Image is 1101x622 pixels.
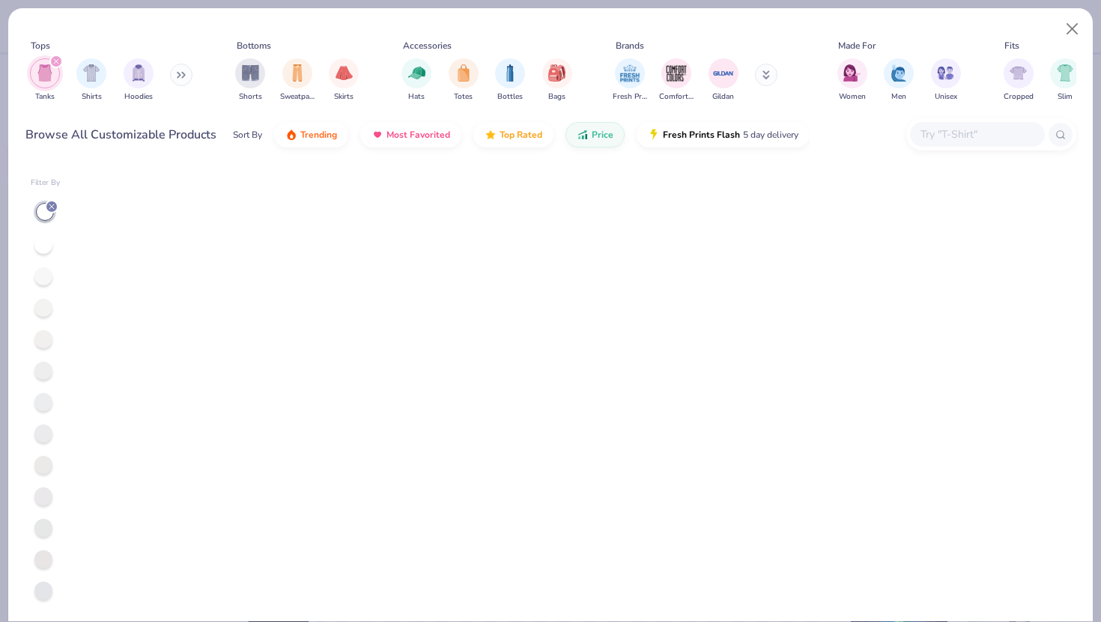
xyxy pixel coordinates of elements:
[386,129,450,141] span: Most Favorited
[891,64,907,82] img: Men Image
[237,39,271,52] div: Bottoms
[712,91,734,103] span: Gildan
[919,126,1034,143] input: Try "T-Shirt"
[495,58,525,103] div: filter for Bottles
[233,128,262,141] div: Sort By
[83,64,100,82] img: Shirts Image
[931,58,961,103] div: filter for Unisex
[31,177,61,189] div: Filter By
[76,58,106,103] button: filter button
[1004,58,1034,103] div: filter for Cropped
[455,64,472,82] img: Totes Image
[565,122,625,147] button: Price
[130,64,147,82] img: Hoodies Image
[613,91,647,103] span: Fresh Prints
[542,58,572,103] div: filter for Bags
[663,129,740,141] span: Fresh Prints Flash
[659,91,694,103] span: Comfort Colors
[35,91,55,103] span: Tanks
[30,58,60,103] div: filter for Tanks
[242,64,259,82] img: Shorts Image
[485,129,497,141] img: TopRated.gif
[500,129,542,141] span: Top Rated
[502,64,518,82] img: Bottles Image
[884,58,914,103] button: filter button
[449,58,479,103] button: filter button
[285,129,297,141] img: trending.gif
[712,62,735,85] img: Gildan Image
[548,91,565,103] span: Bags
[334,91,354,103] span: Skirts
[124,91,153,103] span: Hoodies
[613,58,647,103] div: filter for Fresh Prints
[329,58,359,103] button: filter button
[300,129,337,141] span: Trending
[31,39,50,52] div: Tops
[542,58,572,103] button: filter button
[637,122,810,147] button: Fresh Prints Flash5 day delivery
[837,58,867,103] button: filter button
[1058,91,1073,103] span: Slim
[648,129,660,141] img: flash.gif
[839,91,866,103] span: Women
[371,129,383,141] img: most_fav.gif
[709,58,738,103] div: filter for Gildan
[25,126,216,144] div: Browse All Customizable Products
[937,64,954,82] img: Unisex Image
[408,64,425,82] img: Hats Image
[592,129,613,141] span: Price
[329,58,359,103] div: filter for Skirts
[473,122,553,147] button: Top Rated
[743,126,798,144] span: 5 day delivery
[495,58,525,103] button: filter button
[1004,58,1034,103] button: filter button
[1058,15,1087,43] button: Close
[1057,64,1073,82] img: Slim Image
[891,91,906,103] span: Men
[659,58,694,103] div: filter for Comfort Colors
[30,58,60,103] button: filter button
[239,91,262,103] span: Shorts
[1050,58,1080,103] div: filter for Slim
[843,64,861,82] img: Women Image
[280,91,315,103] span: Sweatpants
[616,39,644,52] div: Brands
[449,58,479,103] div: filter for Totes
[124,58,154,103] button: filter button
[37,64,53,82] img: Tanks Image
[838,39,876,52] div: Made For
[454,91,473,103] span: Totes
[1010,64,1027,82] img: Cropped Image
[1050,58,1080,103] button: filter button
[619,62,641,85] img: Fresh Prints Image
[665,62,688,85] img: Comfort Colors Image
[935,91,957,103] span: Unisex
[931,58,961,103] button: filter button
[408,91,425,103] span: Hats
[289,64,306,82] img: Sweatpants Image
[659,58,694,103] button: filter button
[1004,39,1019,52] div: Fits
[235,58,265,103] button: filter button
[280,58,315,103] div: filter for Sweatpants
[548,64,565,82] img: Bags Image
[360,122,461,147] button: Most Favorited
[401,58,431,103] button: filter button
[336,64,353,82] img: Skirts Image
[1004,91,1034,103] span: Cropped
[497,91,523,103] span: Bottles
[274,122,348,147] button: Trending
[837,58,867,103] div: filter for Women
[613,58,647,103] button: filter button
[76,58,106,103] div: filter for Shirts
[124,58,154,103] div: filter for Hoodies
[280,58,315,103] button: filter button
[401,58,431,103] div: filter for Hats
[235,58,265,103] div: filter for Shorts
[884,58,914,103] div: filter for Men
[709,58,738,103] button: filter button
[82,91,102,103] span: Shirts
[403,39,452,52] div: Accessories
